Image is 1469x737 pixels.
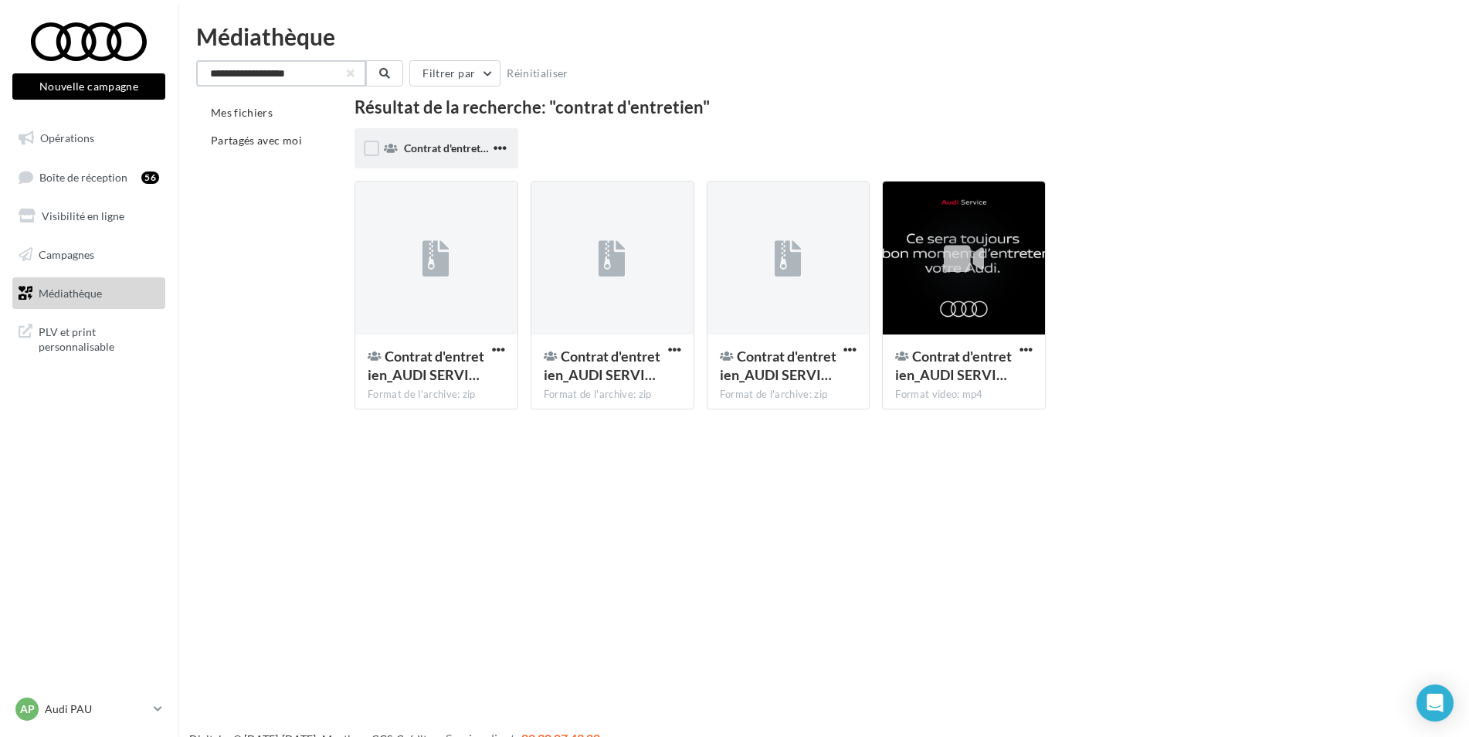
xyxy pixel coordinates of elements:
div: Format de l'archive: zip [720,388,857,402]
p: Audi PAU [45,701,148,717]
span: Médiathèque [39,286,102,299]
a: AP Audi PAU [12,695,165,724]
span: Contrat d'entretien_AUDI SERVICE_VIDEO_CONCESSION [895,348,1012,383]
span: Contrat d'entretien_AUDI SERVICE_POST_LINK [544,348,660,383]
div: 56 [141,172,159,184]
a: Médiathèque [9,277,168,310]
span: PLV et print personnalisable [39,321,159,355]
a: Boîte de réception56 [9,161,168,194]
span: Opérations [40,131,94,144]
button: Filtrer par [409,60,500,87]
span: Partagés avec moi [211,134,302,147]
a: PLV et print personnalisable [9,315,168,361]
button: Réinitialiser [500,64,575,83]
div: Médiathèque [196,25,1450,48]
span: Mes fichiers [211,106,273,119]
span: AP [20,701,35,717]
span: Campagnes [39,248,94,261]
span: Boîte de réception [39,170,127,183]
a: Visibilité en ligne [9,200,168,233]
div: Format de l'archive: zip [544,388,681,402]
a: Opérations [9,122,168,155]
div: Format de l'archive: zip [368,388,505,402]
div: Format video: mp4 [895,388,1033,402]
span: Contrat d'entretien_AUDI SERVICE_CARROUSEL [368,348,484,383]
div: Open Intercom Messenger [1416,684,1454,722]
span: Visibilité en ligne [42,209,124,222]
span: Contrat d'entretien_AUDI SERVICE_VIDEO [720,348,836,383]
span: Contrat d'entretien - AUDI SERVICE [404,141,575,155]
a: Campagnes [9,239,168,271]
button: Nouvelle campagne [12,73,165,100]
div: Résultat de la recherche: "contrat d'entretien" [355,99,1398,116]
